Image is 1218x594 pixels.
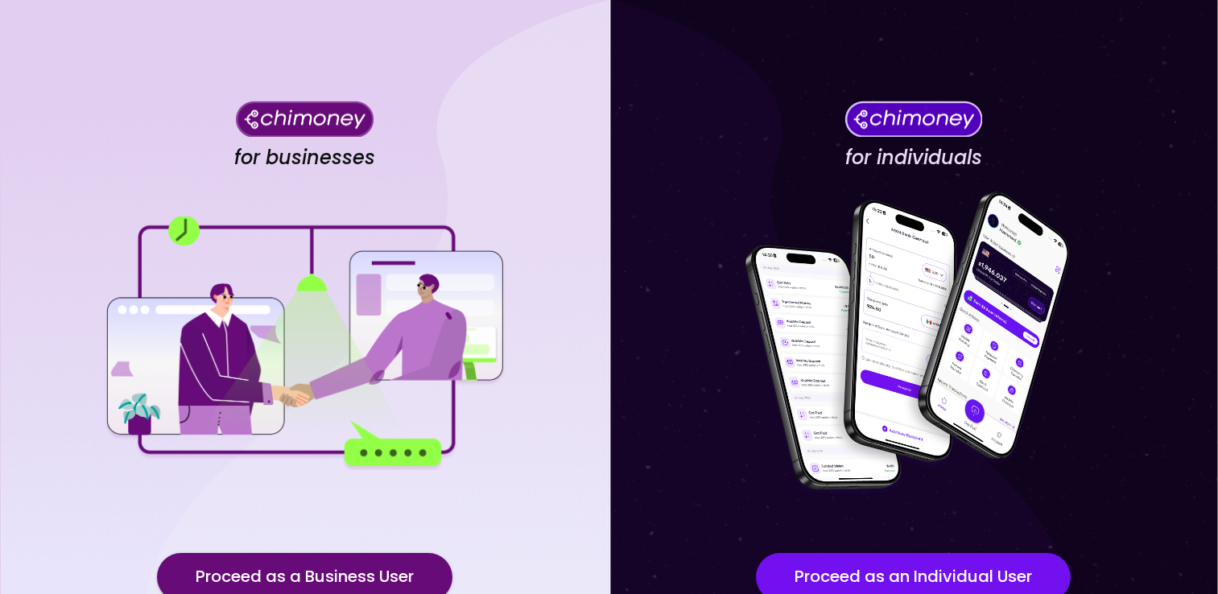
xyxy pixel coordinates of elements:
[844,101,982,137] img: Chimoney for individuals
[712,183,1115,505] img: for individuals
[236,101,374,137] img: Chimoney for businesses
[234,146,375,170] h4: for businesses
[103,217,506,470] img: for businesses
[845,146,982,170] h4: for individuals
